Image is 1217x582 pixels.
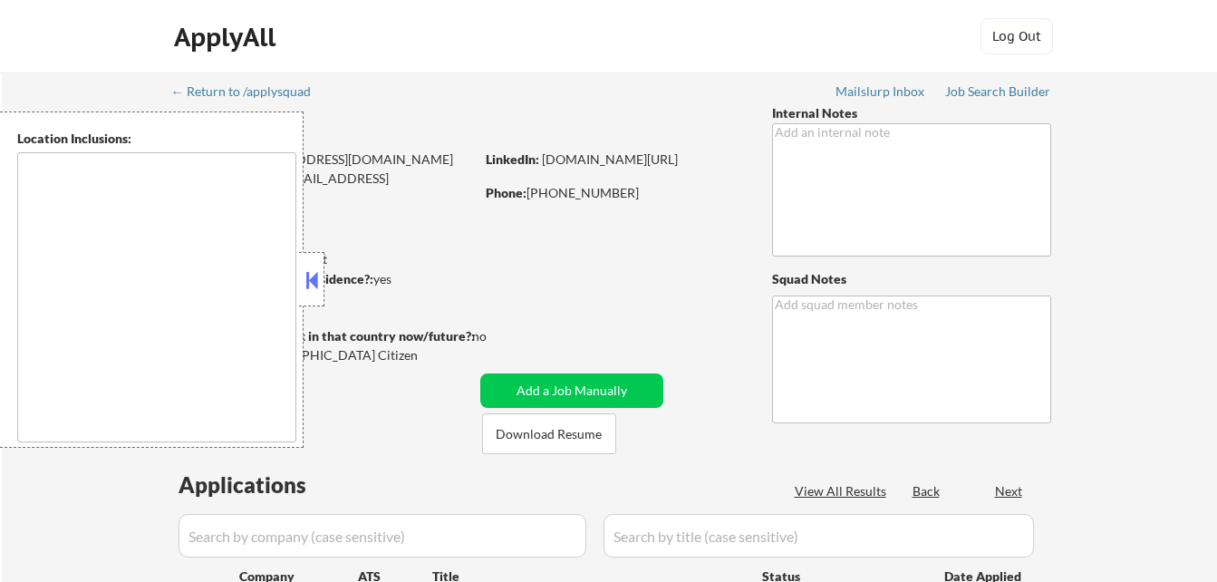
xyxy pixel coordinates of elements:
div: [PERSON_NAME] [173,118,546,141]
div: Location Inclusions: [17,130,296,148]
button: Download Resume [482,413,616,454]
div: Applications [179,474,358,496]
strong: LinkedIn: [486,151,539,167]
strong: Phone: [486,185,526,200]
button: Log Out [980,18,1053,54]
div: ApplyAll [174,22,281,53]
input: Search by company (case sensitive) [179,514,586,558]
div: ← Return to /applysquad [171,85,328,98]
div: Yes, I am a [DEMOGRAPHIC_DATA] Citizen [173,346,479,364]
div: [PHONE_NUMBER] [486,184,742,202]
div: Mailslurp Inbox [835,85,926,98]
div: Back [913,482,942,500]
div: no [472,327,524,345]
a: ← Return to /applysquad [171,84,328,102]
div: View All Results [795,482,892,500]
a: Mailslurp Inbox [835,84,926,102]
div: Job Search Builder [945,85,1051,98]
button: Add a Job Manually [480,373,663,408]
div: Internal Notes [772,104,1051,122]
input: Search by title (case sensitive) [604,514,1034,558]
div: Next [995,482,1024,500]
a: [DOMAIN_NAME][URL] [542,151,678,167]
div: Squad Notes [772,270,1051,288]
